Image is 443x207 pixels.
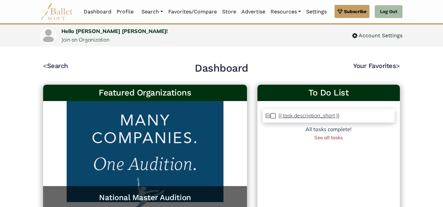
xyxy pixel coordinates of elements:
[314,134,343,141] a: See all tasks
[344,8,367,15] span: Subscribe
[268,5,304,19] a: Resources
[61,28,168,34] a: Hello [PERSON_NAME] [PERSON_NAME]!
[139,5,166,19] a: Search
[352,31,402,40] a: Account Settings
[263,87,395,98] a: To Do List
[166,5,220,19] a: Favorites/Compare
[81,5,114,19] a: Dashboard
[337,8,343,15] img: gem.svg
[61,36,109,43] a: Join an Organization
[357,31,402,40] span: Account Settings
[396,61,400,70] code: >
[41,28,56,43] img: profile picture
[220,5,239,19] a: Store
[304,5,329,19] a: Settings
[263,125,395,134] div: All tasks complete!
[335,5,369,18] a: Subscribe
[114,5,136,19] a: Profile
[48,87,242,98] h3: Featured Organizations
[195,61,248,75] h2: Dashboard
[353,62,400,70] a: Your Favorites
[239,5,268,19] a: Advertise
[43,61,47,70] code: <
[50,193,240,203] a: National Master Audition
[43,62,68,70] a: <Search
[278,112,339,119] p: {{ task.description_short }}
[375,5,402,18] a: Log Out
